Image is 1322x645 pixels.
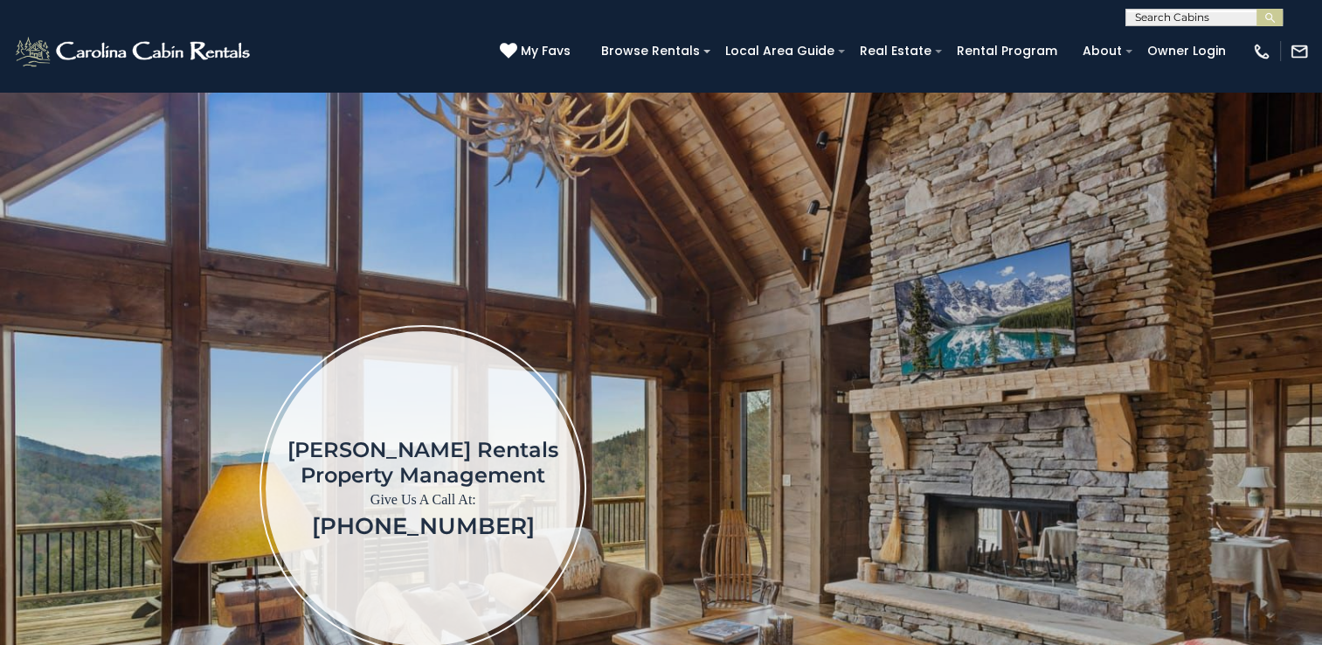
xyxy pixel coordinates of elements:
h1: [PERSON_NAME] Rentals Property Management [287,437,558,488]
a: Local Area Guide [716,38,843,65]
a: My Favs [500,42,575,61]
p: Give Us A Call At: [287,488,558,512]
img: White-1-2.png [13,34,255,69]
a: Rental Program [948,38,1066,65]
a: About [1074,38,1131,65]
a: Browse Rentals [592,38,709,65]
img: phone-regular-white.png [1252,42,1271,61]
img: mail-regular-white.png [1290,42,1309,61]
span: My Favs [521,42,571,60]
a: [PHONE_NUMBER] [312,512,535,540]
a: Real Estate [851,38,940,65]
a: Owner Login [1139,38,1235,65]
